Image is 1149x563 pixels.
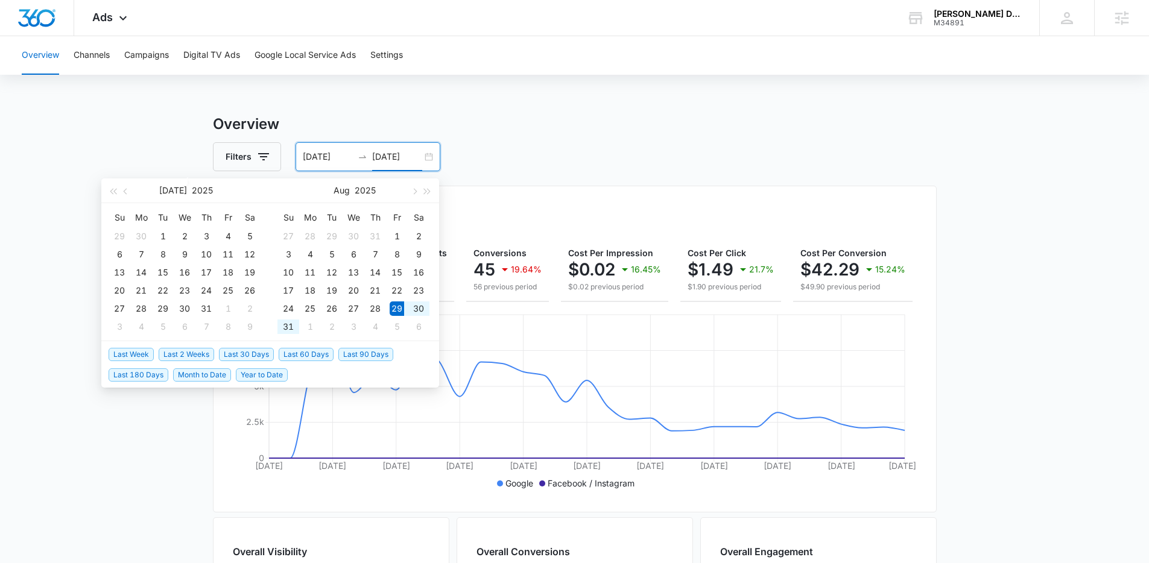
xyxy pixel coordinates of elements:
div: 16 [411,265,426,280]
span: Year to Date [236,368,288,382]
td: 2025-08-04 [299,245,321,263]
div: 8 [221,319,235,334]
td: 2025-07-28 [130,300,152,318]
div: 6 [112,247,127,262]
div: 12 [324,265,339,280]
input: End date [372,150,422,163]
p: 15.24% [875,265,905,274]
div: 5 [156,319,170,334]
td: 2025-07-30 [174,300,195,318]
div: 30 [177,301,192,316]
td: 2025-08-27 [343,300,364,318]
td: 2025-07-20 [109,281,130,300]
td: 2025-08-20 [343,281,364,300]
th: Fr [386,208,408,227]
td: 2025-07-28 [299,227,321,245]
th: Th [364,208,386,227]
td: 2025-08-02 [239,300,261,318]
td: 2025-08-21 [364,281,386,300]
td: 2025-08-16 [408,263,429,281]
td: 2025-08-23 [408,281,429,300]
tspan: [DATE] [255,461,283,471]
td: 2025-07-19 [239,263,261,281]
div: 2 [242,301,257,316]
div: 24 [199,283,214,298]
td: 2025-07-07 [130,245,152,263]
td: 2025-08-30 [408,300,429,318]
td: 2025-08-13 [343,263,364,281]
div: 20 [346,283,361,298]
div: 2 [177,229,192,244]
span: Month to Date [173,368,231,382]
td: 2025-07-25 [217,281,239,300]
button: Digital TV Ads [183,36,240,75]
div: 14 [368,265,382,280]
td: 2025-08-14 [364,263,386,281]
td: 2025-07-27 [109,300,130,318]
h2: Overall Conversions [476,544,570,559]
button: 2025 [192,178,213,203]
th: Mo [299,208,321,227]
div: 4 [303,247,317,262]
button: Overview [22,36,59,75]
span: Cost Per Impression [568,248,653,258]
td: 2025-07-02 [174,227,195,245]
div: 30 [346,229,361,244]
tspan: [DATE] [888,461,916,471]
tspan: [DATE] [573,461,601,471]
td: 2025-07-06 [109,245,130,263]
div: 24 [281,301,296,316]
td: 2025-07-05 [239,227,261,245]
tspan: [DATE] [764,461,791,471]
td: 2025-07-18 [217,263,239,281]
td: 2025-07-09 [174,245,195,263]
tspan: [DATE] [446,461,473,471]
td: 2025-07-22 [152,281,174,300]
input: Start date [303,150,353,163]
td: 2025-08-28 [364,300,386,318]
td: 2025-08-31 [277,318,299,336]
td: 2025-08-08 [217,318,239,336]
td: 2025-07-24 [195,281,217,300]
div: 3 [112,319,127,334]
td: 2025-08-03 [109,318,130,336]
td: 2025-07-13 [109,263,130,281]
button: 2025 [355,178,376,203]
div: 19 [242,265,257,280]
div: 10 [199,247,214,262]
p: $0.02 previous period [568,281,661,292]
h2: Overall Engagement [720,544,817,559]
td: 2025-08-05 [321,245,343,263]
th: We [343,208,364,227]
td: 2025-07-11 [217,245,239,263]
div: 22 [156,283,170,298]
div: 8 [390,247,404,262]
th: Su [109,208,130,227]
div: account id [934,19,1022,27]
p: $49.90 previous period [800,281,905,292]
div: 13 [346,265,361,280]
button: Google Local Service Ads [255,36,356,75]
td: 2025-06-30 [130,227,152,245]
div: 29 [156,301,170,316]
p: 45 [473,260,495,279]
div: 1 [390,229,404,244]
div: 29 [390,301,404,316]
div: 31 [368,229,382,244]
td: 2025-08-03 [277,245,299,263]
div: 6 [177,319,192,334]
div: 21 [134,283,148,298]
td: 2025-08-19 [321,281,343,300]
p: 19.64% [511,265,542,274]
div: 7 [368,247,382,262]
p: Google [505,477,533,489]
td: 2025-08-26 [321,300,343,318]
th: Mo [130,208,152,227]
tspan: [DATE] [636,461,664,471]
span: Last 30 Days [219,348,274,361]
td: 2025-08-17 [277,281,299,300]
div: 16 [177,265,192,280]
td: 2025-07-16 [174,263,195,281]
span: Cost Per Conversion [800,248,887,258]
td: 2025-08-09 [408,245,429,263]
